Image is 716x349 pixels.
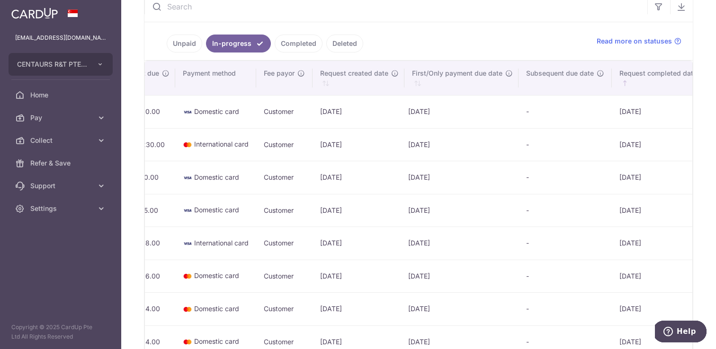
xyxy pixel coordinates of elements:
[526,69,594,78] span: Subsequent due date
[404,292,519,325] td: [DATE]
[194,206,239,214] span: Domestic card
[22,7,41,15] span: Help
[519,194,612,227] td: -
[256,161,313,194] td: Customer
[404,227,519,260] td: [DATE]
[612,128,713,161] td: [DATE]
[612,227,713,260] td: [DATE]
[275,35,322,52] a: Completed
[519,292,612,325] td: -
[30,181,93,191] span: Support
[30,90,93,100] span: Home
[612,292,713,325] td: [DATE]
[313,194,404,227] td: [DATE]
[206,35,271,52] a: In-progress
[30,204,93,213] span: Settings
[256,95,313,128] td: Customer
[264,69,295,78] span: Fee payor
[11,8,58,19] img: CardUp
[612,161,713,194] td: [DATE]
[655,321,707,344] iframe: Opens a widget where you can find more information
[519,128,612,161] td: -
[313,227,404,260] td: [DATE]
[175,61,256,95] th: Payment method
[612,194,713,227] td: [DATE]
[17,60,87,69] span: CENTAURS R&T PTE. LTD.
[326,35,363,52] a: Deleted
[183,305,192,314] img: mastercard-sm-87a3fd1e0bddd137fecb07648320f44c262e2538e7db6024463105ddbc961eb2.png
[412,69,502,78] span: First/Only payment due date
[519,161,612,194] td: -
[404,260,519,293] td: [DATE]
[612,95,713,128] td: [DATE]
[404,128,519,161] td: [DATE]
[612,260,713,293] td: [DATE]
[320,69,388,78] span: Request created date
[404,61,519,95] th: First/Only payment due date : activate to sort column ascending
[404,161,519,194] td: [DATE]
[194,173,239,181] span: Domestic card
[183,337,192,347] img: mastercard-sm-87a3fd1e0bddd137fecb07648320f44c262e2538e7db6024463105ddbc961eb2.png
[194,337,239,345] span: Domestic card
[612,61,713,95] th: Request completed date : activate to sort column ascending
[313,128,404,161] td: [DATE]
[194,140,249,148] span: International card
[183,239,192,248] img: visa-sm-192604c4577d2d35970c8ed26b86981c2741ebd56154ab54ad91a526f0f24972.png
[597,36,681,46] a: Read more on statuses
[183,271,192,281] img: mastercard-sm-87a3fd1e0bddd137fecb07648320f44c262e2538e7db6024463105ddbc961eb2.png
[183,107,192,117] img: visa-sm-192604c4577d2d35970c8ed26b86981c2741ebd56154ab54ad91a526f0f24972.png
[519,61,612,95] th: Subsequent due date
[167,35,202,52] a: Unpaid
[256,227,313,260] td: Customer
[313,292,404,325] td: [DATE]
[183,206,192,215] img: visa-sm-192604c4577d2d35970c8ed26b86981c2741ebd56154ab54ad91a526f0f24972.png
[256,260,313,293] td: Customer
[313,61,404,95] th: Request created date : activate to sort column ascending
[30,136,93,145] span: Collect
[30,158,93,168] span: Refer & Save
[30,113,93,122] span: Pay
[313,161,404,194] td: [DATE]
[183,173,192,183] img: visa-sm-192604c4577d2d35970c8ed26b86981c2741ebd56154ab54ad91a526f0f24972.png
[519,260,612,293] td: -
[194,305,239,313] span: Domestic card
[15,33,106,43] p: [EMAIL_ADDRESS][DOMAIN_NAME]
[519,227,612,260] td: -
[194,239,249,247] span: International card
[619,69,697,78] span: Request completed date
[256,61,313,95] th: Fee payor
[9,53,113,76] button: CENTAURS R&T PTE. LTD.
[256,128,313,161] td: Customer
[194,107,239,115] span: Domestic card
[256,292,313,325] td: Customer
[597,36,672,46] span: Read more on statuses
[519,95,612,128] td: -
[256,194,313,227] td: Customer
[183,140,192,149] img: mastercard-sm-87a3fd1e0bddd137fecb07648320f44c262e2538e7db6024463105ddbc961eb2.png
[194,271,239,279] span: Domestic card
[404,95,519,128] td: [DATE]
[313,95,404,128] td: [DATE]
[404,194,519,227] td: [DATE]
[313,260,404,293] td: [DATE]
